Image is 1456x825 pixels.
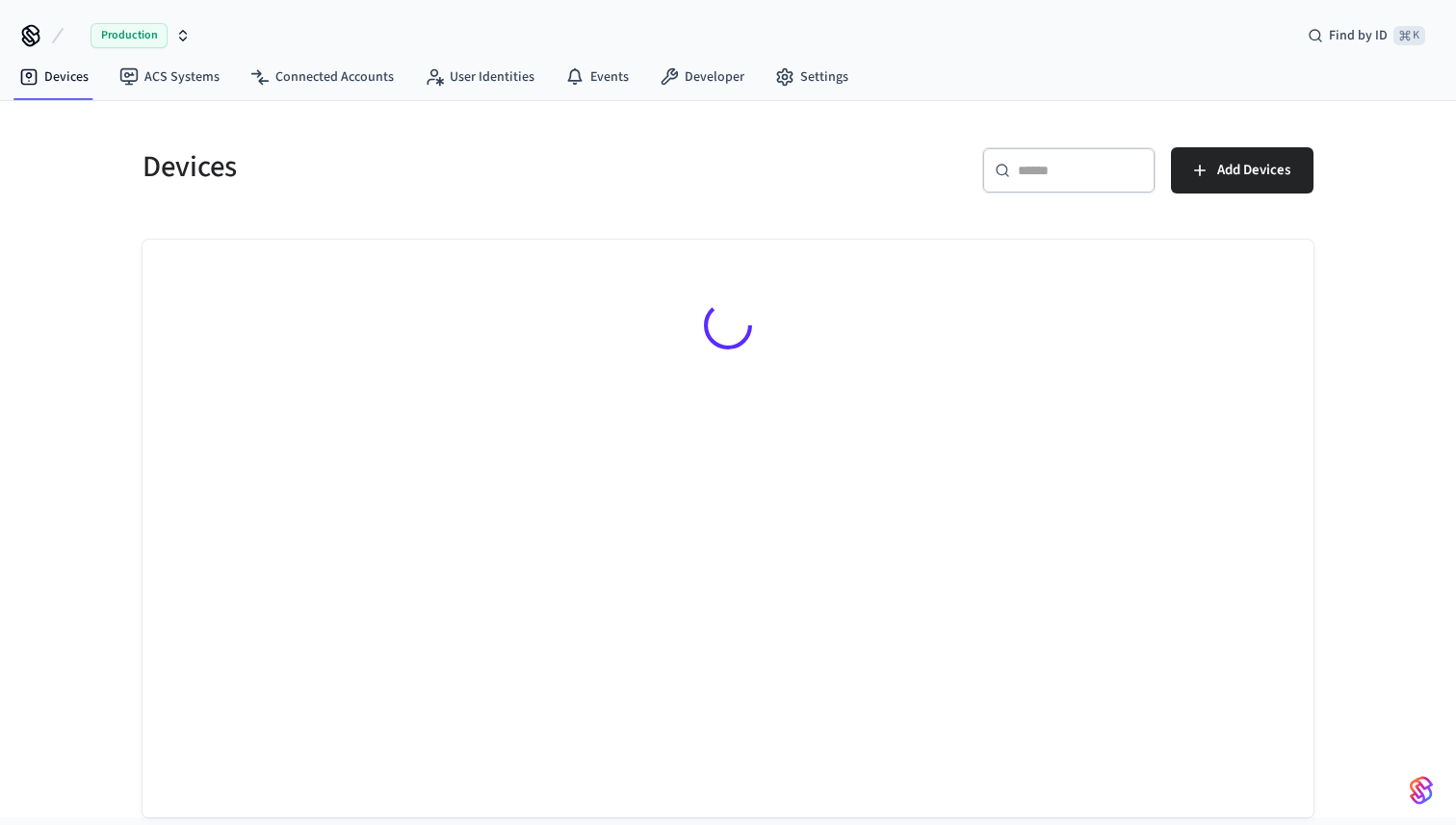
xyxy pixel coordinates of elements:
[91,23,168,48] span: Production
[1292,18,1441,53] div: Find by ID⌘ K
[104,60,235,94] a: ACS Systems
[235,60,409,94] a: Connected Accounts
[1171,147,1313,193] button: Add Devices
[143,147,716,187] h5: Devices
[760,60,864,94] a: Settings
[1393,26,1425,45] span: ⌘ K
[1217,158,1290,183] span: Add Devices
[644,60,760,94] a: Developer
[1329,26,1388,45] span: Find by ID
[4,60,104,94] a: Devices
[550,60,644,94] a: Events
[1410,775,1433,806] img: SeamLogoGradient.69752ec5.svg
[409,60,550,94] a: User Identities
